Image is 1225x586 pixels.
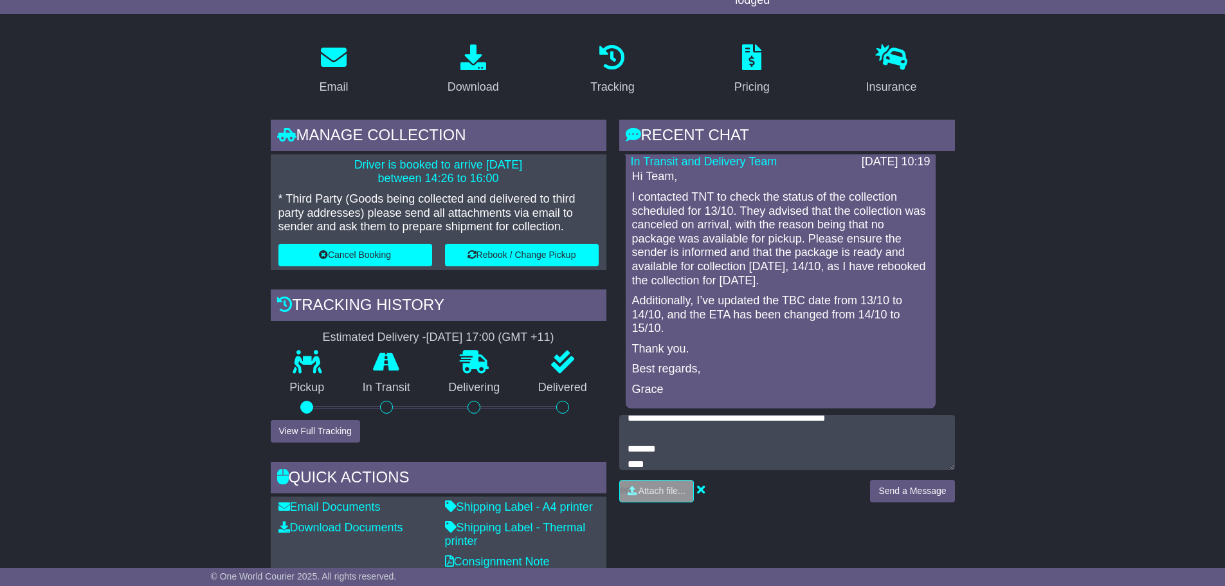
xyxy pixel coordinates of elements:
div: Tracking [590,78,634,96]
a: Insurance [858,40,925,100]
div: Email [319,78,348,96]
p: I contacted TNT to check the status of the collection scheduled for 13/10. They advised that the ... [632,190,929,288]
button: Rebook / Change Pickup [445,244,599,266]
a: Download Documents [278,521,403,534]
a: Email [311,40,356,100]
div: Tracking history [271,289,606,324]
span: © One World Courier 2025. All rights reserved. [211,571,397,581]
p: Delivered [519,381,606,395]
div: Quick Actions [271,462,606,497]
div: Manage collection [271,120,606,154]
div: RECENT CHAT [619,120,955,154]
div: Download [448,78,499,96]
button: Send a Message [870,480,954,502]
div: Pricing [734,78,770,96]
p: Driver is booked to arrive [DATE] between 14:26 to 16:00 [278,158,599,186]
a: Email Documents [278,500,381,513]
p: Best regards, [632,362,929,376]
a: Consignment Note [445,555,550,568]
p: Grace [632,383,929,397]
p: In Transit [343,381,430,395]
a: Pricing [726,40,778,100]
a: Shipping Label - A4 printer [445,500,593,513]
a: Download [439,40,507,100]
div: Insurance [866,78,917,96]
a: Shipping Label - Thermal printer [445,521,586,548]
div: [DATE] 17:00 (GMT +11) [426,331,554,345]
p: Delivering [430,381,520,395]
p: * Third Party (Goods being collected and delivered to third party addresses) please send all atta... [278,192,599,234]
button: Cancel Booking [278,244,432,266]
p: Pickup [271,381,344,395]
div: Estimated Delivery - [271,331,606,345]
div: [DATE] 10:19 [862,155,930,169]
p: Hi Team, [632,170,929,184]
p: Additionally, I’ve updated the TBC date from 13/10 to 14/10, and the ETA has been changed from 14... [632,294,929,336]
a: Tracking [582,40,642,100]
button: View Full Tracking [271,420,360,443]
a: In Transit and Delivery Team [631,155,777,168]
p: Thank you. [632,342,929,356]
